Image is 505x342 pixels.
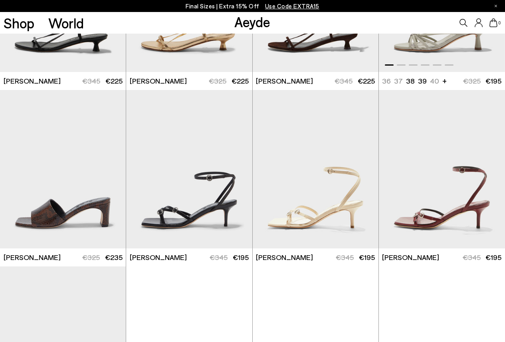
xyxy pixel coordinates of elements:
[256,252,313,262] span: [PERSON_NAME]
[406,76,415,86] li: 38
[233,253,249,262] span: €195
[379,248,505,266] a: [PERSON_NAME] €345 €195
[126,248,252,266] a: [PERSON_NAME] €345 €195
[359,253,375,262] span: €195
[82,253,100,262] span: €325
[105,253,123,262] span: €235
[379,72,505,90] a: 36 37 38 39 40 + €325 €195
[463,253,481,262] span: €345
[485,76,501,85] span: €195
[4,252,61,262] span: [PERSON_NAME]
[130,76,187,86] span: [PERSON_NAME]
[253,72,378,90] a: [PERSON_NAME] €345 €225
[234,13,270,30] a: Aeyde
[382,252,439,262] span: [PERSON_NAME]
[489,18,497,27] a: 0
[253,248,378,266] a: [PERSON_NAME] €345 €195
[253,90,378,249] img: Libby Leather Kitten-Heel Sandals
[265,2,319,10] span: Navigate to /collections/ss25-final-sizes
[358,76,375,85] span: €225
[4,76,61,86] span: [PERSON_NAME]
[485,253,501,262] span: €195
[463,76,481,85] span: €325
[232,76,249,85] span: €225
[256,76,313,86] span: [PERSON_NAME]
[209,76,226,85] span: €325
[497,21,501,25] span: 0
[82,76,100,85] span: €345
[186,1,319,11] p: Final Sizes | Extra 15% Off
[130,252,187,262] span: [PERSON_NAME]
[210,253,228,262] span: €345
[48,16,84,30] a: World
[442,75,447,86] li: +
[335,76,353,85] span: €345
[336,253,354,262] span: €345
[105,76,123,85] span: €225
[126,72,252,90] a: [PERSON_NAME] €325 €225
[126,90,252,249] img: Libby Leather Kitten-Heel Sandals
[4,16,34,30] a: Shop
[418,76,427,86] li: 39
[379,90,505,249] img: Libby Leather Kitten-Heel Sandals
[382,76,437,86] ul: variant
